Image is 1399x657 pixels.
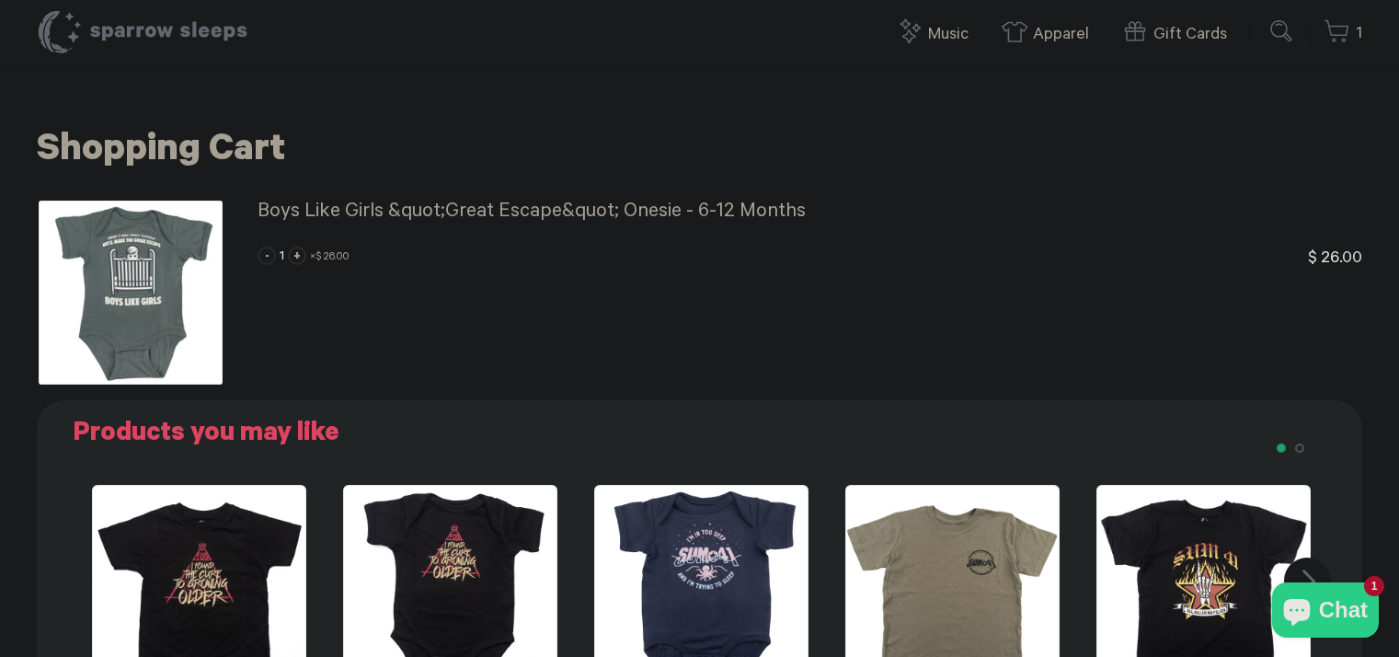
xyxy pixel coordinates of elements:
span: $ 26.00 [315,252,350,264]
button: 2 of 2 [1289,437,1307,455]
a: Boys Like Girls &quot;Great Escape&quot; Onesie - 6-12 Months [258,198,1362,229]
a: Music [896,15,978,54]
span: 1 [280,250,284,265]
span: × [310,252,350,264]
h2: Products you may like [74,419,1344,453]
div: $ 26.00 [1308,247,1362,272]
input: Submit [1264,13,1301,50]
h1: Sparrow Sleeps [37,9,248,55]
a: 1 [1324,14,1362,53]
a: Apparel [1001,15,1098,54]
span: Boys Like Girls &quot;Great Escape&quot; Onesie - 6-12 Months [258,202,806,224]
h1: Shopping Cart [37,130,1362,176]
a: - [258,247,276,265]
a: Gift Cards [1121,15,1236,54]
button: Next [1284,558,1330,604]
button: 1 of 2 [1270,437,1289,455]
inbox-online-store-chat: Shopify online store chat [1267,582,1384,642]
a: + [288,247,306,265]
